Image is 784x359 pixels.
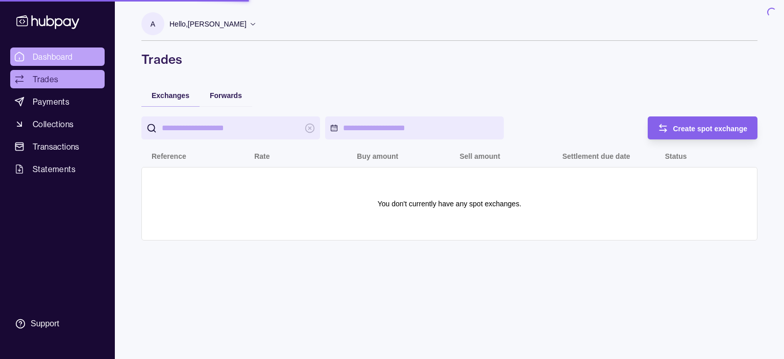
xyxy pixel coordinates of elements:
span: Payments [33,95,69,108]
button: Create spot exchange [648,116,758,139]
span: Transactions [33,140,80,153]
p: Hello, [PERSON_NAME] [169,18,247,30]
span: Dashboard [33,51,73,63]
input: search [162,116,300,139]
p: A [151,18,155,30]
a: Dashboard [10,47,105,66]
span: Forwards [210,91,242,100]
img: tab_domain_overview_orange.svg [41,59,50,67]
div: Mots-clés [127,60,156,67]
div: Domaine [53,60,79,67]
div: v 4.0.25 [29,16,50,25]
a: Collections [10,115,105,133]
span: Collections [33,118,73,130]
a: Support [10,313,105,334]
a: Transactions [10,137,105,156]
p: Status [665,152,687,160]
h1: Trades [141,51,757,67]
div: Support [31,318,59,329]
img: tab_keywords_by_traffic_grey.svg [116,59,124,67]
span: Trades [33,73,58,85]
p: Buy amount [357,152,398,160]
p: Reference [152,152,186,160]
img: website_grey.svg [16,27,24,35]
p: Rate [254,152,269,160]
span: Statements [33,163,76,175]
img: logo_orange.svg [16,16,24,25]
div: Domaine: [DOMAIN_NAME] [27,27,115,35]
span: Exchanges [152,91,189,100]
p: You don't currently have any spot exchanges. [378,198,522,209]
a: Trades [10,70,105,88]
a: Statements [10,160,105,178]
a: Payments [10,92,105,111]
span: Create spot exchange [673,125,748,133]
p: Sell amount [459,152,500,160]
p: Settlement due date [562,152,630,160]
